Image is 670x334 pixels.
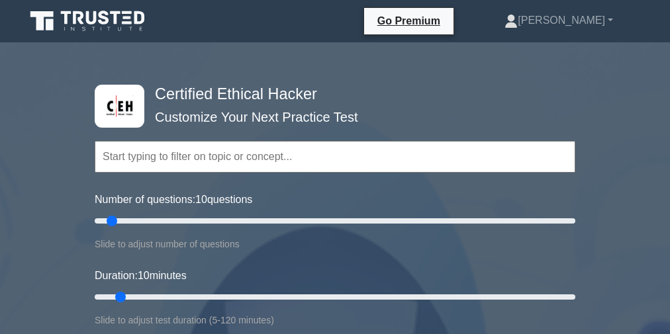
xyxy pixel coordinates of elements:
div: Slide to adjust number of questions [95,236,575,252]
label: Number of questions: questions [95,192,252,208]
a: [PERSON_NAME] [473,7,645,34]
span: 10 [195,194,207,205]
input: Start typing to filter on topic or concept... [95,141,575,173]
a: Go Premium [369,13,448,29]
h4: Certified Ethical Hacker [150,85,510,103]
label: Duration: minutes [95,268,187,284]
span: 10 [138,270,150,281]
div: Slide to adjust test duration (5-120 minutes) [95,312,575,328]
